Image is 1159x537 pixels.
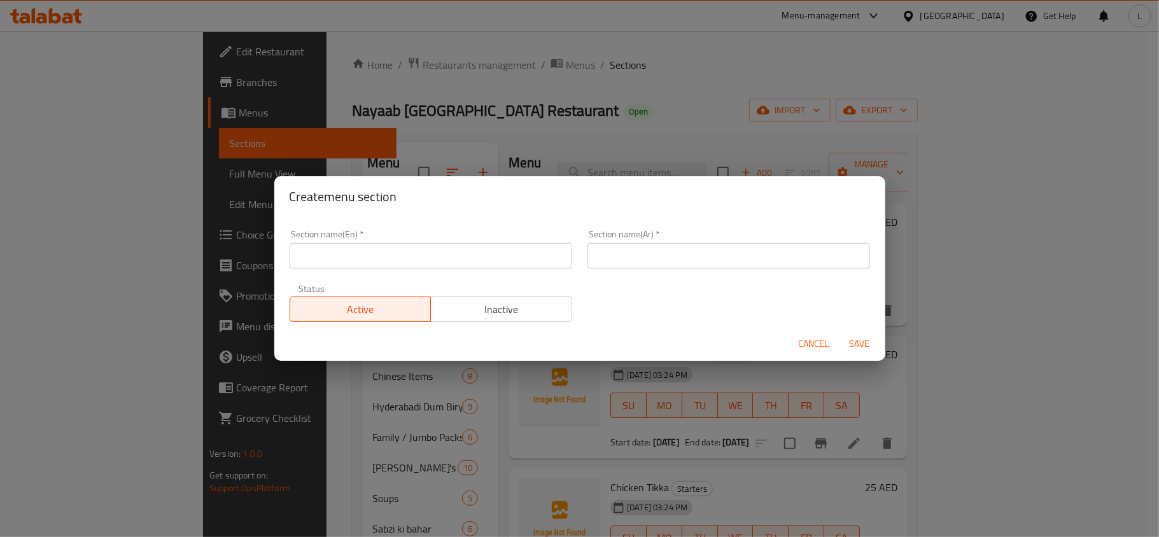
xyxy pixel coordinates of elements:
[436,300,567,319] span: Inactive
[845,336,875,352] span: Save
[290,186,870,207] h2: Create menu section
[839,332,880,356] button: Save
[430,296,572,322] button: Inactive
[290,243,572,268] input: Please enter section name(en)
[295,300,426,319] span: Active
[794,332,834,356] button: Cancel
[587,243,870,268] input: Please enter section name(ar)
[290,296,432,322] button: Active
[799,336,829,352] span: Cancel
